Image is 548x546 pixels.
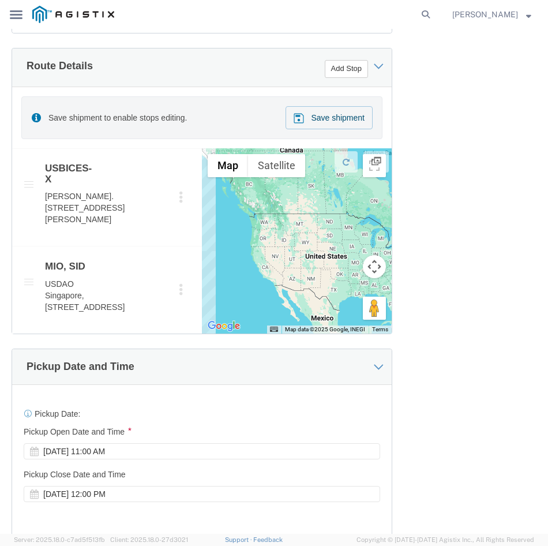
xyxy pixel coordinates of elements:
[110,536,188,543] span: Client: 2025.18.0-27d3021
[452,8,532,21] button: [PERSON_NAME]
[356,535,534,545] span: Copyright © [DATE]-[DATE] Agistix Inc., All Rights Reserved
[253,536,283,543] a: Feedback
[225,536,254,543] a: Support
[452,8,518,21] span: Nicholas Blandy
[32,6,114,23] img: logo
[14,536,105,543] span: Server: 2025.18.0-c7ad5f513fb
